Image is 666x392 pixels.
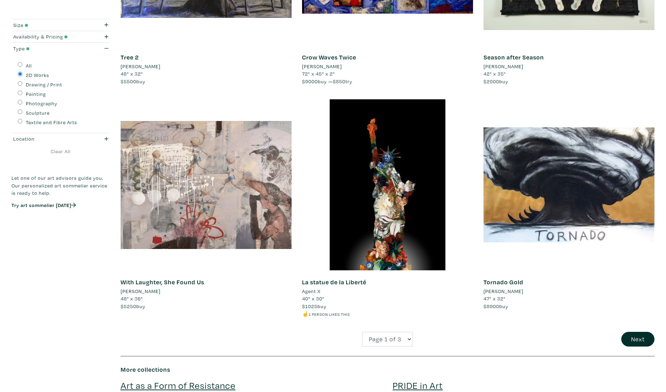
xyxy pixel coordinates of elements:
a: [PERSON_NAME] [302,63,473,70]
li: [PERSON_NAME] [484,63,523,70]
li: [PERSON_NAME] [121,287,160,295]
button: Next [621,332,654,347]
span: 48" x 32" [121,70,143,77]
h6: More collections [121,366,655,373]
a: Art as a Form of Resistance [121,379,236,391]
label: Photography [26,100,57,107]
a: Tornado Gold [484,278,523,286]
span: $5250 [121,303,136,309]
span: $2000 [484,78,499,85]
span: buy [121,303,145,309]
a: PRIDE in Art [393,379,443,391]
iframe: Customer reviews powered by Trustpilot [12,216,110,230]
span: 48" x 36" [121,295,143,302]
li: [PERSON_NAME] [302,63,342,70]
label: Sculpture [26,109,50,117]
div: Size [13,21,82,29]
span: 47" x 32" [484,295,506,302]
button: Availability & Pricing [12,31,110,43]
li: [PERSON_NAME] [121,63,160,70]
span: buy [484,303,508,309]
small: 1 person likes this [309,312,350,317]
span: buy [121,78,145,85]
span: 40" x 30" [302,295,324,302]
a: Crow Waves Twice [302,53,356,61]
label: All [26,62,32,70]
div: Location [13,135,82,143]
span: 42" x 35" [484,70,506,77]
a: [PERSON_NAME] [484,63,654,70]
a: Agent X [302,287,473,295]
a: Try art sommelier [DATE] [12,202,76,208]
label: Drawing / Print [26,81,62,88]
a: [PERSON_NAME] [121,287,292,295]
div: Type [13,45,82,52]
span: $850 [333,78,345,85]
a: Season after Season [484,53,544,61]
span: $5500 [121,78,136,85]
div: Availability & Pricing [13,33,82,41]
a: With Laughter, She Found Us [121,278,204,286]
span: buy [302,303,327,309]
button: Location [12,133,110,145]
button: Type [12,43,110,54]
span: $8900 [484,303,499,309]
span: $1025 [302,303,317,309]
label: 2D Works [26,71,49,79]
a: Tree 2 [121,53,139,61]
span: $9000 [302,78,318,85]
a: Clear All [12,148,110,155]
span: 72" x 45" x 2" [302,70,335,77]
label: Painting [26,90,46,98]
li: Agent X [302,287,321,295]
label: Textile and Fibre Arts [26,119,77,126]
p: Let one of our art advisors guide you. Our personalized art sommelier service is ready to help. [12,174,110,197]
a: [PERSON_NAME] [121,63,292,70]
li: ☝️ [302,310,473,318]
span: buy [484,78,508,85]
a: La statue de la Liberté [302,278,366,286]
button: Size [12,19,110,31]
li: [PERSON_NAME] [484,287,523,295]
span: buy — try [302,78,352,85]
a: [PERSON_NAME] [484,287,654,295]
